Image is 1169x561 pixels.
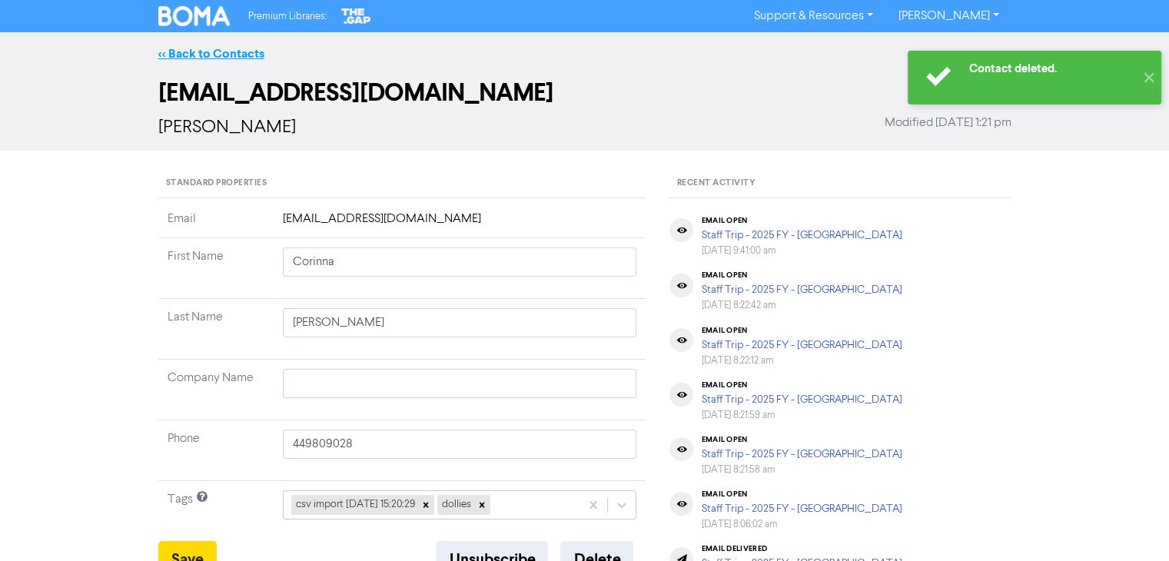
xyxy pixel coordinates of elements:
[885,4,1011,28] a: [PERSON_NAME]
[701,216,902,225] div: email open
[669,169,1011,198] div: Recent Activity
[158,420,274,481] td: Phone
[158,118,296,137] span: [PERSON_NAME]
[701,517,902,532] div: [DATE] 8:06:02 am
[339,6,373,26] img: The Gap
[977,395,1169,561] iframe: Chat Widget
[248,12,327,22] span: Premium Libraries:
[701,408,902,423] div: [DATE] 8:21:59 am
[701,394,902,405] a: Staff Trip - 2025 FY - [GEOGRAPHIC_DATA]
[701,284,902,295] a: Staff Trip - 2025 FY - [GEOGRAPHIC_DATA]
[158,6,231,26] img: BOMA Logo
[274,210,646,238] td: [EMAIL_ADDRESS][DOMAIN_NAME]
[701,340,902,350] a: Staff Trip - 2025 FY - [GEOGRAPHIC_DATA]
[742,4,885,28] a: Support & Resources
[437,495,473,515] div: dollies
[158,360,274,420] td: Company Name
[701,435,902,444] div: email open
[969,61,1134,77] div: Contact deleted.
[701,380,902,390] div: email open
[158,299,274,360] td: Last Name
[158,238,274,299] td: First Name
[701,230,902,241] a: Staff Trip - 2025 FY - [GEOGRAPHIC_DATA]
[701,490,902,499] div: email open
[701,326,902,335] div: email open
[701,449,902,460] a: Staff Trip - 2025 FY - [GEOGRAPHIC_DATA]
[701,503,902,514] a: Staff Trip - 2025 FY - [GEOGRAPHIC_DATA]
[701,354,902,368] div: [DATE] 8:22:12 am
[701,244,902,258] div: [DATE] 9:41:00 am
[158,46,264,61] a: << Back to Contacts
[291,495,417,515] div: csv import [DATE] 15:20:29
[158,210,274,238] td: Email
[158,169,646,198] div: Standard Properties
[885,114,1011,132] span: Modified [DATE] 1:21 pm
[701,271,902,280] div: email open
[158,78,1011,108] h2: [EMAIL_ADDRESS][DOMAIN_NAME]
[701,463,902,477] div: [DATE] 8:21:58 am
[701,298,902,313] div: [DATE] 8:22:42 am
[158,481,274,542] td: Tags
[701,544,902,553] div: email delivered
